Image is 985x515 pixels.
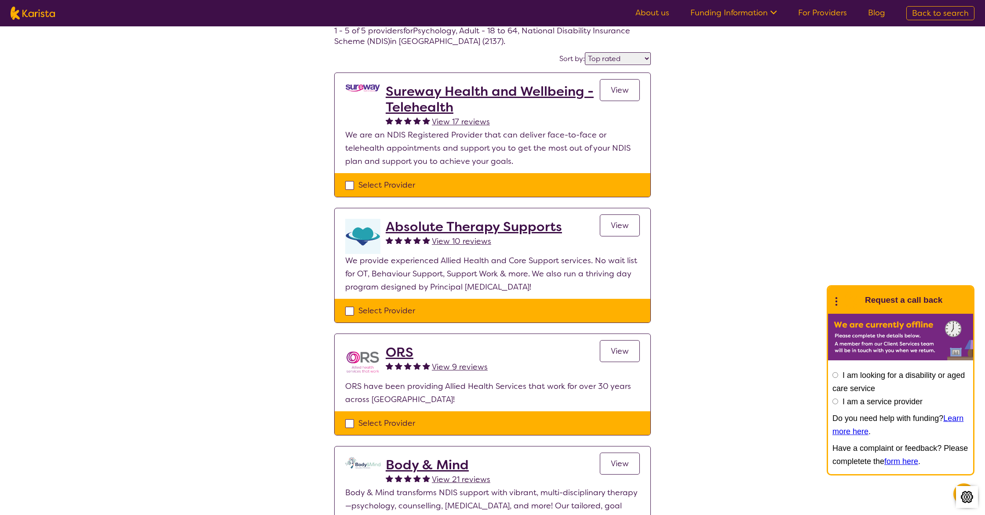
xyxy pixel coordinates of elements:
[432,474,490,485] span: View 21 reviews
[432,362,488,372] span: View 9 reviews
[413,236,421,244] img: fullstar
[386,219,562,235] a: Absolute Therapy Supports
[395,362,402,370] img: fullstar
[865,294,942,307] h1: Request a call back
[11,7,55,20] img: Karista logo
[413,362,421,370] img: fullstar
[611,458,629,469] span: View
[635,7,669,18] a: About us
[395,236,402,244] img: fullstar
[386,345,488,360] a: ORS
[386,475,393,482] img: fullstar
[842,291,860,309] img: Karista
[432,116,490,127] span: View 17 reviews
[386,117,393,124] img: fullstar
[559,54,585,63] label: Sort by:
[413,475,421,482] img: fullstar
[690,7,777,18] a: Funding Information
[386,83,600,115] a: Sureway Health and Wellbeing - Telehealth
[432,235,491,248] a: View 10 reviews
[600,340,640,362] a: View
[611,85,629,95] span: View
[828,314,973,360] img: Karista offline chat form to request call back
[423,362,430,370] img: fullstar
[906,6,974,20] a: Back to search
[345,345,380,380] img: nspbnteb0roocrxnmwip.png
[404,117,412,124] img: fullstar
[432,473,490,486] a: View 21 reviews
[345,254,640,294] p: We provide experienced Allied Health and Core Support services. No wait list for OT, Behaviour Su...
[600,453,640,475] a: View
[386,457,490,473] a: Body & Mind
[600,214,640,236] a: View
[832,442,969,468] p: Have a complaint or feedback? Please completete the .
[432,115,490,128] a: View 17 reviews
[423,117,430,124] img: fullstar
[798,7,847,18] a: For Providers
[395,117,402,124] img: fullstar
[386,362,393,370] img: fullstar
[868,7,885,18] a: Blog
[600,79,640,101] a: View
[413,117,421,124] img: fullstar
[345,457,380,468] img: qmpolprhjdhzpcuekzqg.svg
[395,475,402,482] img: fullstar
[432,360,488,374] a: View 9 reviews
[884,457,918,466] a: form here
[423,475,430,482] img: fullstar
[404,236,412,244] img: fullstar
[611,220,629,231] span: View
[832,371,965,393] label: I am looking for a disability or aged care service
[423,236,430,244] img: fullstar
[404,475,412,482] img: fullstar
[832,412,969,438] p: Do you need help with funding? .
[345,83,380,93] img: vgwqq8bzw4bddvbx0uac.png
[386,236,393,244] img: fullstar
[345,128,640,168] p: We are an NDIS Registered Provider that can deliver face-to-face or telehealth appointments and s...
[404,362,412,370] img: fullstar
[432,236,491,247] span: View 10 reviews
[912,8,969,18] span: Back to search
[843,397,923,406] label: I am a service provider
[345,219,380,254] img: otyvwjbtyss6nczvq3hf.png
[345,380,640,406] p: ORS have been providing Allied Health Services that work for over 30 years across [GEOGRAPHIC_DATA]!
[611,346,629,356] span: View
